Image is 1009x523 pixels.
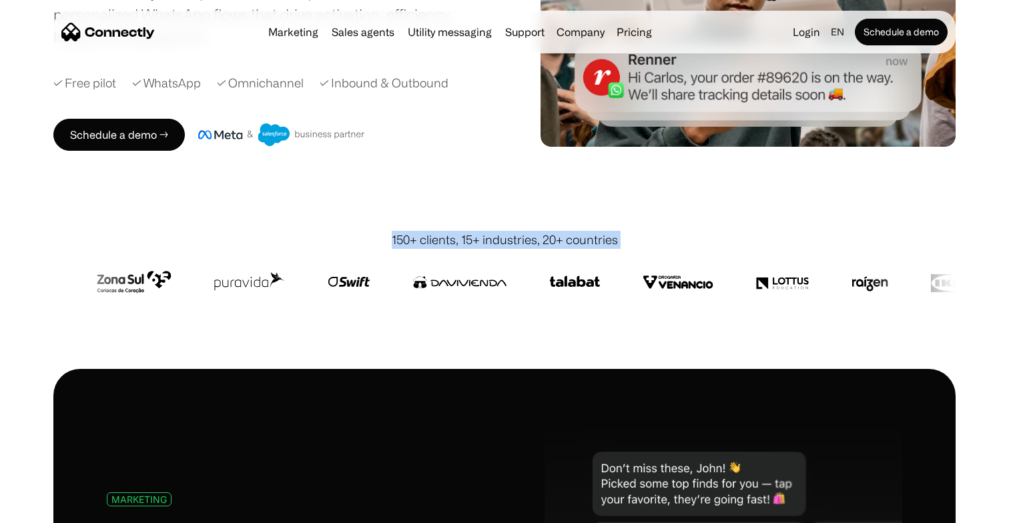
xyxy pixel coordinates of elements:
img: Meta and Salesforce business partner badge. [198,123,365,146]
a: Sales agents [326,27,400,37]
div: en [831,23,844,41]
div: ✓ Free pilot [53,74,116,92]
div: Company [553,23,609,41]
a: home [61,22,155,42]
a: Login [787,23,825,41]
a: Support [500,27,550,37]
div: MARKETING [111,494,167,504]
a: Marketing [263,27,324,37]
a: Schedule a demo [855,19,948,45]
div: ✓ Inbound & Outbound [320,74,448,92]
a: Utility messaging [402,27,497,37]
div: ✓ Omnichannel [217,74,304,92]
a: Schedule a demo → [53,119,185,151]
div: 150+ clients, 15+ industries, 20+ countries [392,231,618,249]
a: Pricing [611,27,657,37]
ul: Language list [27,500,80,518]
div: en [825,23,852,41]
div: Company [557,23,605,41]
div: ✓ WhatsApp [132,74,201,92]
aside: Language selected: English [13,498,80,518]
